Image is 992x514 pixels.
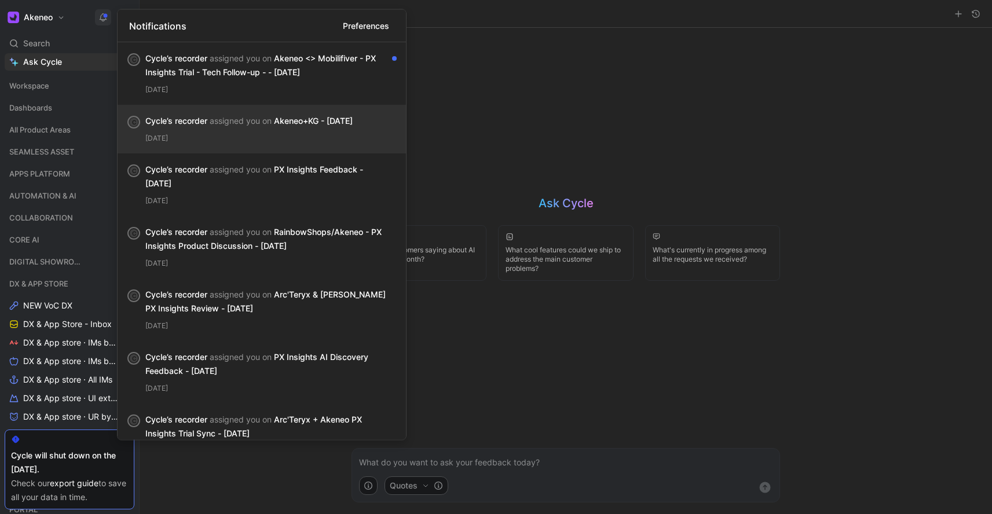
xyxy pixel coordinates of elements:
div: CCycle’s recorder assigned you on Akeneo <> Mobilifiver - PX Insights Trial - Tech Follow-up - - ... [118,42,406,105]
div: CCycle’s recorder assigned you on PX Insights AI Discovery Feedback - [DATE][DATE] [118,341,406,403]
div: CCycle’s recorder assigned you on RainbowShops/Akeneo - PX Insights Product Discussion - [DATE][D... [118,216,406,278]
div: Cycle’s recorder Akeneo <> Mobilifiver - PX Insights Trial - Tech Follow-up - - [DATE] [145,52,387,79]
div: [DATE] [145,195,397,207]
div: CCycle’s recorder assigned you on PX Insights Feedback - [DATE][DATE] [118,153,406,216]
div: C [129,291,139,301]
div: CCycle’s recorder assigned you on Akeneo+KG - [DATE][DATE] [118,105,406,153]
div: C [129,166,139,176]
span: assigned you on [210,116,272,126]
span: assigned you on [210,289,272,299]
div: C [129,228,139,238]
div: CCycle’s recorder assigned you on Arc'Teryx & [PERSON_NAME] PX Insights Review - [DATE][DATE] [118,278,406,341]
div: [DATE] [145,84,397,96]
div: Cycle’s recorder Akeneo+KG - [DATE] [145,114,387,128]
div: CCycle’s recorder assigned you on Arc'Teryx + Akeneo PX Insights Trial Sync - [DATE][DATE] [118,403,406,466]
div: Cycle’s recorder Arc'Teryx + Akeneo PX Insights Trial Sync - [DATE] [145,413,387,440]
span: assigned you on [210,53,272,63]
div: C [129,416,139,426]
span: assigned you on [210,414,272,424]
div: [DATE] [145,383,397,394]
span: assigned you on [210,227,272,237]
span: assigned you on [210,164,272,174]
div: Cycle’s recorder RainbowShops/Akeneo - PX Insights Product Discussion - [DATE] [145,225,387,253]
div: [DATE] [145,258,397,269]
span: assigned you on [210,352,272,362]
div: C [129,353,139,364]
span: Notifications [129,19,186,32]
div: Cycle’s recorder PX Insights Feedback - [DATE] [145,163,387,190]
button: Preferences [338,16,394,35]
div: [DATE] [145,133,397,144]
div: C [129,117,139,127]
div: Cycle’s recorder PX Insights AI Discovery Feedback - [DATE] [145,350,387,378]
div: C [129,54,139,65]
div: Cycle’s recorder Arc'Teryx & [PERSON_NAME] PX Insights Review - [DATE] [145,288,387,315]
div: [DATE] [145,320,397,332]
span: Preferences [343,19,389,32]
